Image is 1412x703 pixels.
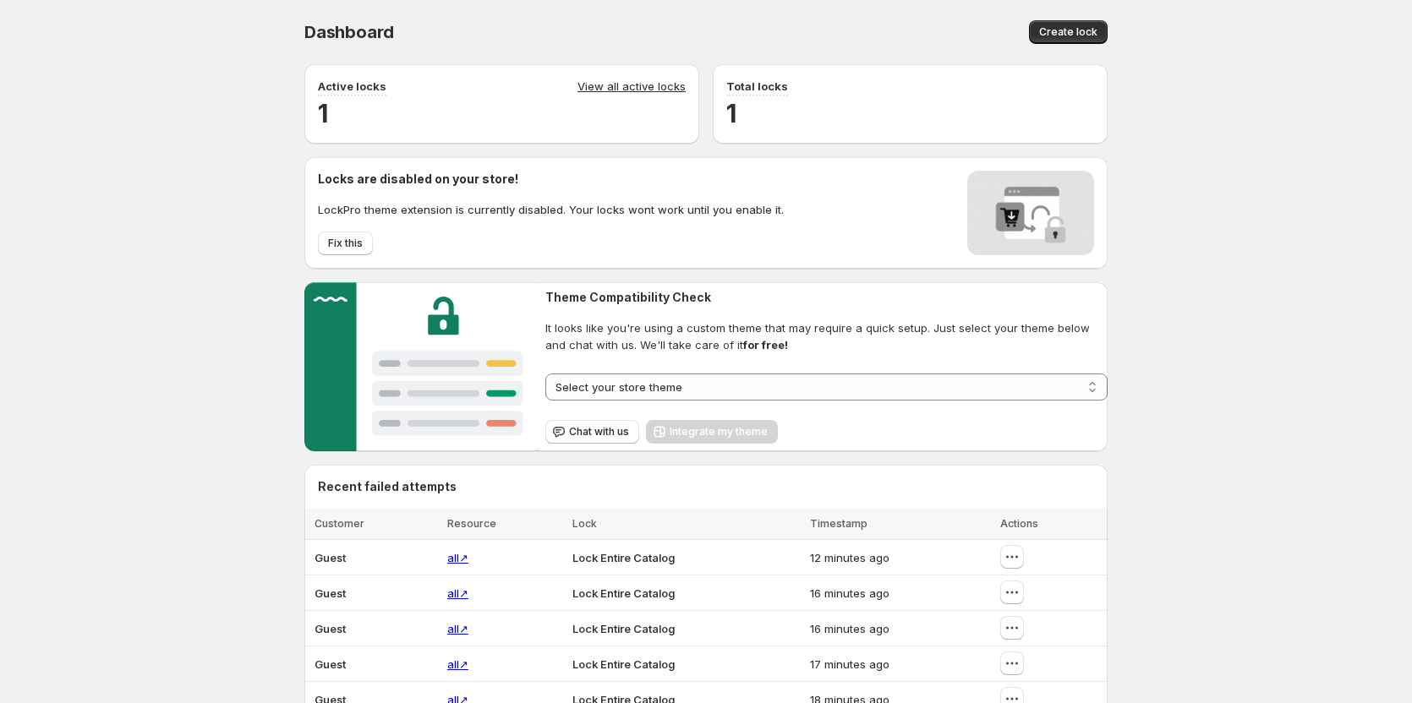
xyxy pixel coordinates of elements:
[447,551,468,564] a: all↗
[318,96,686,130] h2: 1
[315,586,346,600] span: Guest
[447,517,496,530] span: Resource
[572,551,675,564] span: Lock Entire Catalog
[743,338,788,351] strong: for free!
[726,78,788,95] p: Total locks
[572,622,675,635] span: Lock Entire Catalog
[545,420,639,444] button: Chat with us
[315,517,364,530] span: Customer
[545,289,1108,306] h2: Theme Compatibility Check
[315,622,346,635] span: Guest
[328,237,363,250] span: Fix this
[572,586,675,600] span: Lock Entire Catalog
[967,171,1094,255] img: Locks disabled
[810,586,889,600] span: 16 minutes ago
[810,657,889,671] span: 17 minutes ago
[810,517,867,530] span: Timestamp
[304,22,394,42] span: Dashboard
[569,425,629,439] span: Chat with us
[447,657,468,671] a: all↗
[318,478,457,495] h2: Recent failed attempts
[447,622,468,635] a: all↗
[318,201,784,218] p: LockPro theme extension is currently disabled. Your locks wont work until you enable it.
[810,622,889,635] span: 16 minutes ago
[1039,25,1097,39] span: Create lock
[447,586,468,600] a: all↗
[726,96,1094,130] h2: 1
[572,517,597,530] span: Lock
[1029,20,1108,44] button: Create lock
[315,551,346,564] span: Guest
[545,319,1108,353] span: It looks like you're using a custom theme that may require a quick setup. Just select your theme ...
[318,78,386,95] p: Active locks
[810,551,889,564] span: 12 minutes ago
[318,232,373,255] button: Fix this
[1000,517,1038,530] span: Actions
[318,171,784,188] h2: Locks are disabled on your store!
[577,78,686,96] a: View all active locks
[572,657,675,671] span: Lock Entire Catalog
[304,282,539,451] img: Customer support
[315,657,346,671] span: Guest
